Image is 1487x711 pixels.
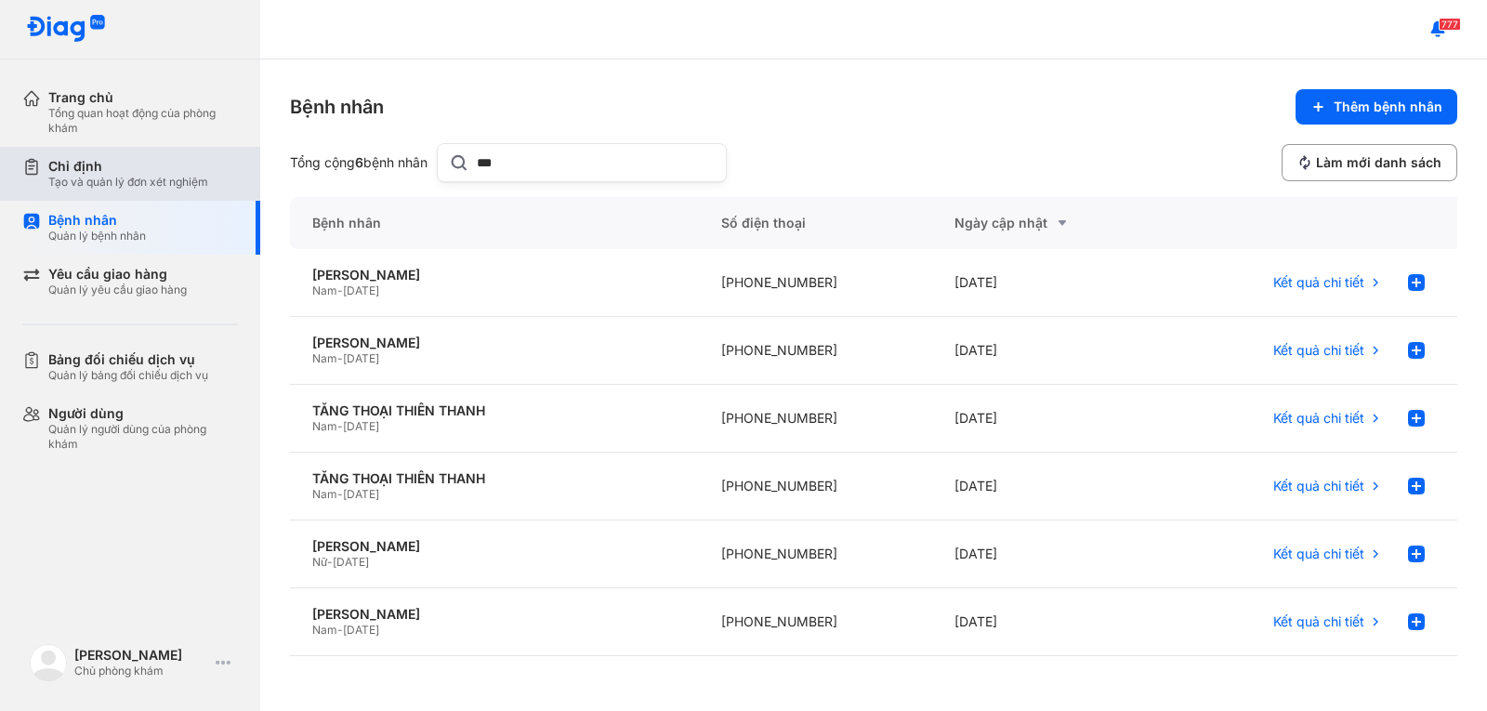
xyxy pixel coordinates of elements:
div: Bệnh nhân [290,197,699,249]
div: Bệnh nhân [48,212,146,229]
span: Kết quả chi tiết [1273,274,1364,291]
div: [PHONE_NUMBER] [699,385,932,453]
div: [DATE] [932,249,1165,317]
div: TĂNG THOẠI THIÊN THANH [312,402,677,419]
button: Làm mới danh sách [1282,144,1457,181]
div: [DATE] [932,385,1165,453]
span: - [327,555,333,569]
div: Tổng cộng bệnh nhân [290,154,429,171]
div: Người dùng [48,405,238,422]
span: Kết quả chi tiết [1273,410,1364,427]
span: Làm mới danh sách [1316,154,1441,171]
span: [DATE] [333,555,369,569]
span: Nam [312,487,337,501]
span: Kết quả chi tiết [1273,478,1364,494]
span: Kết quả chi tiết [1273,613,1364,630]
span: - [337,623,343,637]
div: Số điện thoại [699,197,932,249]
div: Tổng quan hoạt động của phòng khám [48,106,238,136]
span: - [337,351,343,365]
span: [DATE] [343,623,379,637]
div: [DATE] [932,317,1165,385]
div: TĂNG THOẠI THIÊN THANH [312,470,677,487]
img: logo [26,15,106,44]
div: [DATE] [932,520,1165,588]
div: Quản lý bệnh nhân [48,229,146,244]
span: [DATE] [343,419,379,433]
div: Bảng đối chiếu dịch vụ [48,351,208,368]
div: Bệnh nhân [290,94,384,120]
span: - [337,487,343,501]
span: - [337,283,343,297]
span: Nam [312,419,337,433]
div: Quản lý yêu cầu giao hàng [48,283,187,297]
span: Nam [312,351,337,365]
span: 777 [1439,18,1461,31]
div: [PHONE_NUMBER] [699,317,932,385]
div: Yêu cầu giao hàng [48,266,187,283]
span: - [337,419,343,433]
div: [PERSON_NAME] [74,647,208,664]
span: Kết quả chi tiết [1273,342,1364,359]
span: Kết quả chi tiết [1273,546,1364,562]
div: [PHONE_NUMBER] [699,453,932,520]
span: Nam [312,283,337,297]
span: [DATE] [343,487,379,501]
div: Ngày cập nhật [954,212,1143,234]
div: Chỉ định [48,158,208,175]
span: Nam [312,623,337,637]
div: Quản lý bảng đối chiếu dịch vụ [48,368,208,383]
div: [PERSON_NAME] [312,538,677,555]
button: Thêm bệnh nhân [1296,89,1457,125]
div: [PERSON_NAME] [312,267,677,283]
div: Trang chủ [48,89,238,106]
span: Thêm bệnh nhân [1334,99,1442,115]
div: Tạo và quản lý đơn xét nghiệm [48,175,208,190]
span: Nữ [312,555,327,569]
div: [DATE] [932,588,1165,656]
div: [PERSON_NAME] [312,606,677,623]
div: [PERSON_NAME] [312,335,677,351]
div: [PHONE_NUMBER] [699,588,932,656]
div: [DATE] [932,453,1165,520]
span: [DATE] [343,351,379,365]
div: Chủ phòng khám [74,664,208,678]
div: Quản lý người dùng của phòng khám [48,422,238,452]
div: [PHONE_NUMBER] [699,249,932,317]
img: logo [30,644,67,681]
span: [DATE] [343,283,379,297]
span: 6 [355,154,363,170]
div: [PHONE_NUMBER] [699,520,932,588]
